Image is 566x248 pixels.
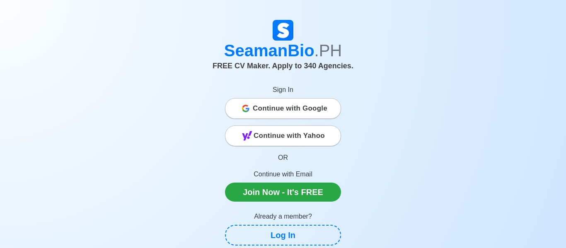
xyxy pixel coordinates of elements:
span: Continue with Google [253,100,327,117]
button: Continue with Yahoo [225,125,341,146]
p: Already a member? [225,212,341,222]
p: OR [225,153,341,163]
span: Continue with Yahoo [254,128,325,144]
p: Continue with Email [225,169,341,179]
button: Continue with Google [225,98,341,119]
h1: SeamanBio [53,41,513,60]
span: FREE CV Maker. Apply to 340 Agencies. [213,62,353,70]
a: Log In [225,225,341,246]
span: .PH [314,41,342,60]
p: Sign In [225,85,341,95]
img: Logo [273,20,293,41]
a: Join Now - It's FREE [225,183,341,202]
